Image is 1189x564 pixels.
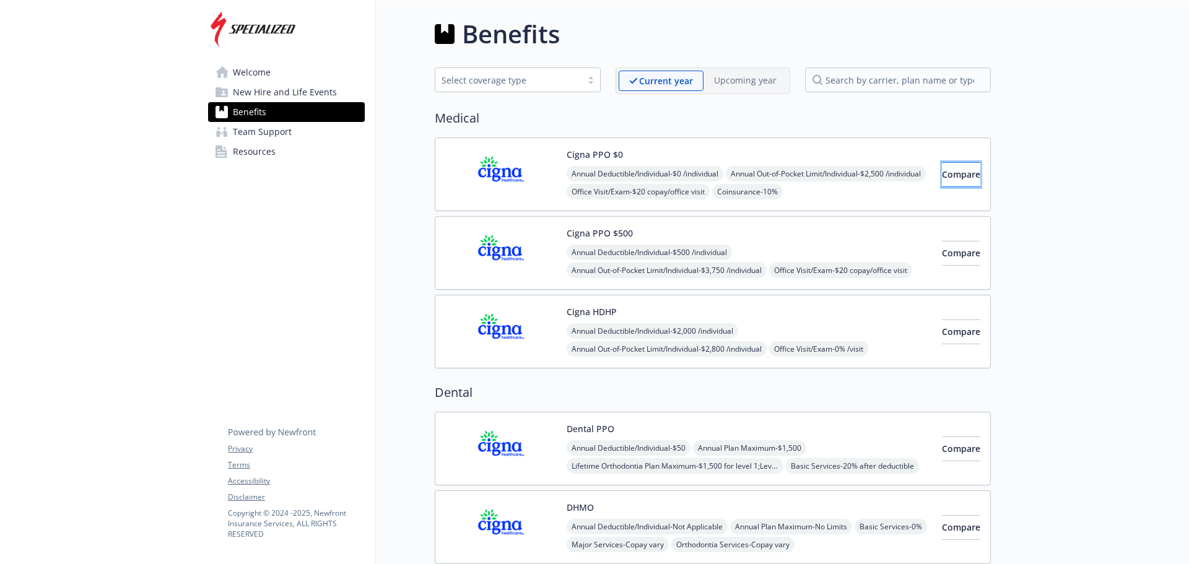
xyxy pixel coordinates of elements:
[769,262,912,278] span: Office Visit/Exam - $20 copay/office visit
[228,475,364,487] a: Accessibility
[445,305,557,358] img: CIGNA carrier logo
[805,67,991,92] input: search by carrier, plan name or type
[567,422,614,435] button: Dental PPO
[445,148,557,201] img: CIGNA carrier logo
[233,142,276,162] span: Resources
[942,436,980,461] button: Compare
[942,326,980,337] span: Compare
[567,519,728,534] span: Annual Deductible/Individual - Not Applicable
[435,383,991,402] h2: Dental
[942,162,980,187] button: Compare
[567,166,723,181] span: Annual Deductible/Individual - $0 /individual
[693,440,806,456] span: Annual Plan Maximum - $1,500
[567,440,690,456] span: Annual Deductible/Individual - $50
[567,227,633,240] button: Cigna PPO $500
[942,443,980,454] span: Compare
[567,245,732,260] span: Annual Deductible/Individual - $500 /individual
[942,247,980,259] span: Compare
[769,341,868,357] span: Office Visit/Exam - 0% /visit
[567,458,783,474] span: Lifetime Orthodontia Plan Maximum - $1,500 for level 1;Level 2 $1,900; Level 3 $2,300; Level 4 $2...
[435,109,991,128] h2: Medical
[567,323,738,339] span: Annual Deductible/Individual - $2,000 /individual
[730,519,852,534] span: Annual Plan Maximum - No Limits
[233,82,337,102] span: New Hire and Life Events
[786,458,919,474] span: Basic Services - 20% after deductible
[462,15,560,53] h1: Benefits
[942,521,980,533] span: Compare
[208,102,365,122] a: Benefits
[942,515,980,540] button: Compare
[445,501,557,553] img: CIGNA carrier logo
[639,74,693,87] p: Current year
[233,102,266,122] span: Benefits
[442,74,575,87] div: Select coverage type
[942,241,980,266] button: Compare
[208,142,365,162] a: Resources
[567,305,617,318] button: Cigna HDHP
[703,71,787,91] span: Upcoming year
[942,168,980,180] span: Compare
[567,262,767,278] span: Annual Out-of-Pocket Limit/Individual - $3,750 /individual
[228,459,364,471] a: Terms
[228,508,364,539] p: Copyright © 2024 - 2025 , Newfront Insurance Services, ALL RIGHTS RESERVED
[567,537,669,552] span: Major Services - Copay vary
[567,148,623,161] button: Cigna PPO $0
[726,166,926,181] span: Annual Out-of-Pocket Limit/Individual - $2,500 /individual
[233,122,292,142] span: Team Support
[208,82,365,102] a: New Hire and Life Events
[208,63,365,82] a: Welcome
[228,492,364,503] a: Disclaimer
[567,341,767,357] span: Annual Out-of-Pocket Limit/Individual - $2,800 /individual
[714,74,777,87] p: Upcoming year
[208,122,365,142] a: Team Support
[233,63,271,82] span: Welcome
[942,319,980,344] button: Compare
[445,227,557,279] img: CIGNA carrier logo
[445,422,557,475] img: CIGNA carrier logo
[855,519,927,534] span: Basic Services - 0%
[671,537,795,552] span: Orthodontia Services - Copay vary
[567,501,594,514] button: DHMO
[712,184,783,199] span: Coinsurance - 10%
[567,184,710,199] span: Office Visit/Exam - $20 copay/office visit
[228,443,364,454] a: Privacy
